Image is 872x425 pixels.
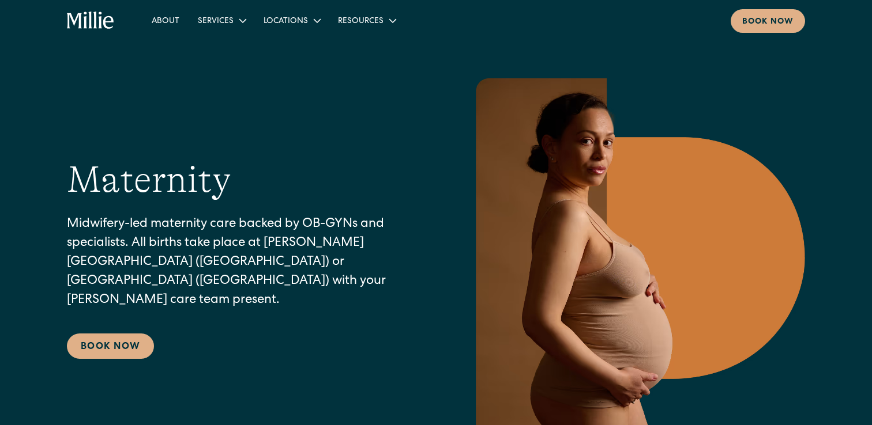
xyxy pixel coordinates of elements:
[67,12,115,30] a: home
[67,158,231,202] h1: Maternity
[329,11,404,30] div: Resources
[142,11,189,30] a: About
[67,333,154,359] a: Book Now
[742,16,794,28] div: Book now
[731,9,805,33] a: Book now
[254,11,329,30] div: Locations
[198,16,234,28] div: Services
[338,16,384,28] div: Resources
[264,16,308,28] div: Locations
[67,215,422,310] p: Midwifery-led maternity care backed by OB-GYNs and specialists. All births take place at [PERSON_...
[189,11,254,30] div: Services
